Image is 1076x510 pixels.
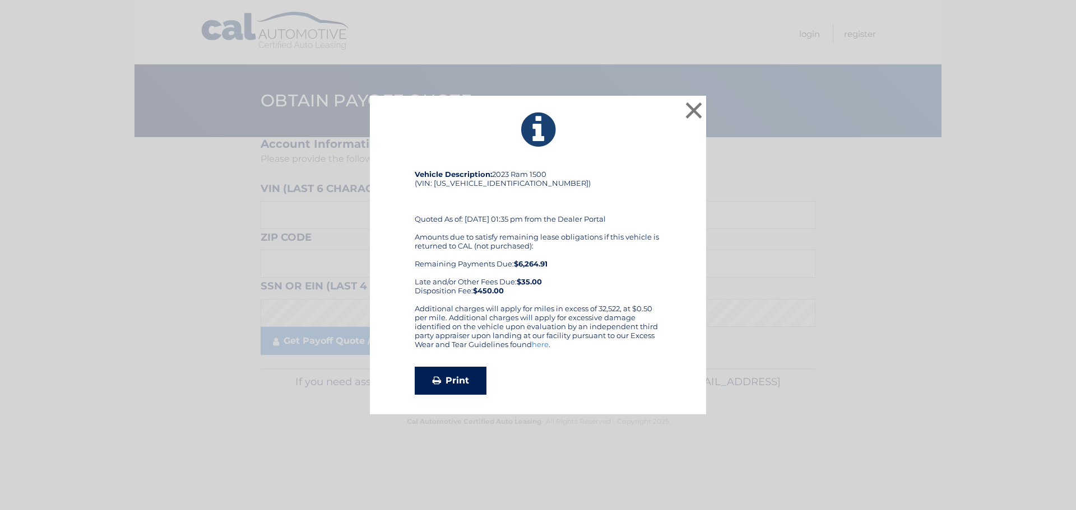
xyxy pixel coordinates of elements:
[415,367,486,395] a: Print
[517,277,542,286] b: $35.00
[415,170,492,179] strong: Vehicle Description:
[415,304,661,358] div: Additional charges will apply for miles in excess of 32,522, at $0.50 per mile. Additional charge...
[514,259,548,268] b: $6,264.91
[532,340,549,349] a: here
[415,170,661,304] div: 2023 Ram 1500 (VIN: [US_VEHICLE_IDENTIFICATION_NUMBER]) Quoted As of: [DATE] 01:35 pm from the De...
[415,232,661,295] div: Amounts due to satisfy remaining lease obligations if this vehicle is returned to CAL (not purcha...
[473,286,504,295] strong: $450.00
[683,99,705,121] button: ×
